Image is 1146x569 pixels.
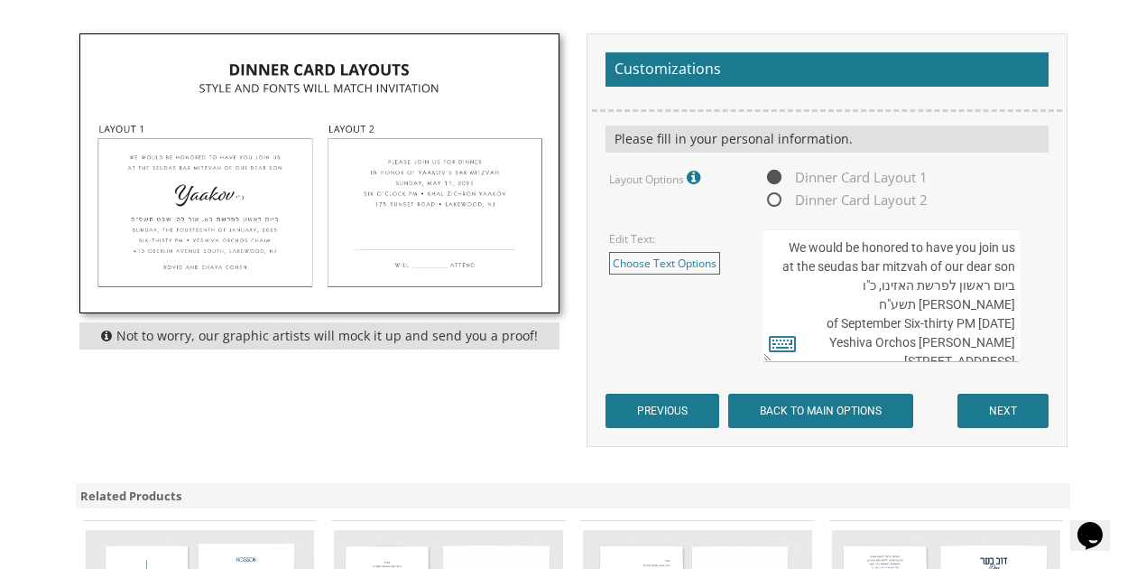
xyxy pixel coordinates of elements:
[79,322,560,350] div: Not to worry, our graphic artists will mock it up and send you a proof!
[605,52,1049,87] h2: Customizations
[609,231,655,247] label: Edit Text:
[609,166,705,190] label: Layout Options
[728,394,913,428] input: BACK TO MAIN OPTIONS
[763,229,1020,362] textarea: We would be honored to have you join us at the seudas bar mitzvah of our dear son ביום ראשון לפרש...
[763,166,928,189] span: Dinner Card Layout 1
[76,483,1071,509] div: Related Products
[609,252,720,275] a: Choose Text Options
[763,189,928,211] span: Dinner Card Layout 2
[80,34,559,312] img: dinner_card_options-01.jpg
[1070,497,1128,551] iframe: chat widget
[957,394,1049,428] input: NEXT
[605,126,1049,153] div: Please fill in your personal information.
[605,394,719,428] input: PREVIOUS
